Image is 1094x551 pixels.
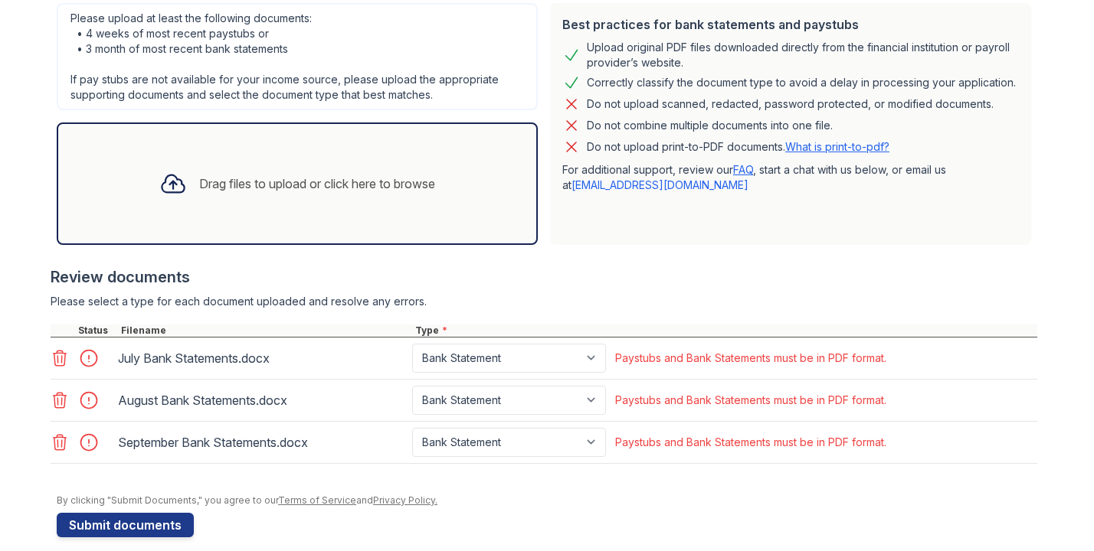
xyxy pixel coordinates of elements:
[57,513,194,537] button: Submit documents
[615,435,886,450] div: Paystubs and Bank Statements must be in PDF format.
[51,294,1037,309] div: Please select a type for each document uploaded and resolve any errors.
[199,174,435,193] div: Drag files to upload or click here to browse
[615,393,886,408] div: Paystubs and Bank Statements must be in PDF format.
[587,139,889,155] p: Do not upload print-to-PDF documents.
[733,163,753,176] a: FAQ
[118,388,406,412] div: August Bank Statements.docx
[587,73,1016,92] div: Correctly classify the document type to avoid a delay in processing your application.
[587,40,1019,70] div: Upload original PDF files downloaded directly from the financial institution or payroll provider’...
[57,494,1037,507] div: By clicking "Submit Documents," you agree to our and
[572,178,748,191] a: [EMAIL_ADDRESS][DOMAIN_NAME]
[75,324,118,337] div: Status
[412,324,1037,337] div: Type
[118,346,406,370] div: July Bank Statements.docx
[587,95,994,113] div: Do not upload scanned, redacted, password protected, or modified documents.
[562,162,1019,193] p: For additional support, review our , start a chat with us below, or email us at
[587,116,833,135] div: Do not combine multiple documents into one file.
[785,140,889,153] a: What is print-to-pdf?
[562,15,1019,34] div: Best practices for bank statements and paystubs
[278,494,356,506] a: Terms of Service
[615,350,886,366] div: Paystubs and Bank Statements must be in PDF format.
[118,324,412,337] div: Filename
[57,3,538,110] div: Please upload at least the following documents: • 4 weeks of most recent paystubs or • 3 month of...
[51,266,1037,288] div: Review documents
[118,430,406,455] div: September Bank Statements.docx
[373,494,437,506] a: Privacy Policy.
